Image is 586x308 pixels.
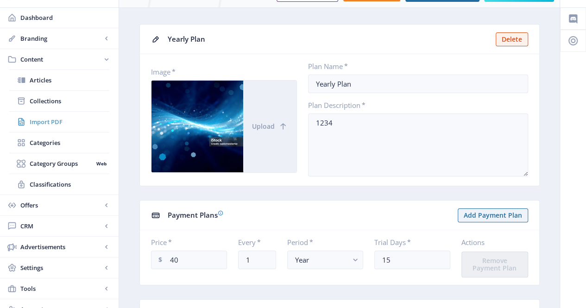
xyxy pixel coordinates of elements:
span: Upload [252,123,275,130]
a: Import PDF [9,112,109,132]
span: Category Groups [30,159,93,168]
span: Articles [30,75,109,85]
nb-badge: Web [93,159,109,168]
label: Image [151,67,290,76]
a: Category GroupsWeb [9,153,109,174]
label: Trial Days [374,238,450,247]
span: CRM [20,221,102,231]
span: Collections [30,96,109,106]
button: Add Payment Plan [458,208,528,222]
span: Tools [20,284,102,293]
label: Period [287,238,356,247]
span: Content [20,55,102,64]
span: Categories [30,138,109,147]
div: Actions [461,238,528,251]
a: Articles [9,70,109,90]
button: Upload [243,81,296,172]
a: Categories [9,132,109,153]
label: Price [151,238,227,247]
input: 0.00 [151,251,227,269]
span: Advertisements [20,242,102,251]
input: Enter subscription plan name [308,75,528,93]
div: Year [295,254,348,265]
button: Remove Payment Plan [461,251,528,277]
span: Classifications [30,180,109,189]
label: Every [238,238,276,247]
button: Year [287,251,363,269]
span: Branding [20,34,102,43]
span: Offers [20,201,102,210]
a: Collections [9,91,109,111]
a: Classifications [9,174,109,195]
label: Plan Name [308,62,521,71]
label: Plan Description [308,101,521,110]
span: Settings [20,263,102,272]
div: Payment Plans [168,208,452,222]
button: Delete [496,32,528,46]
div: Yearly Plan [168,32,490,46]
span: $ [158,256,162,264]
span: Dashboard [20,13,111,22]
span: Import PDF [30,117,109,126]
